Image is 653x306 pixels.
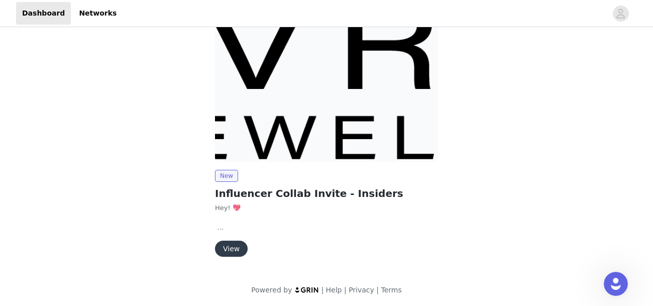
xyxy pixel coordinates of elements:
[16,2,71,25] a: Dashboard
[326,286,342,294] a: Help
[215,241,248,257] button: View
[344,286,347,294] span: |
[215,186,438,201] h2: Influencer Collab Invite - Insiders
[604,272,628,296] iframe: Intercom live chat
[321,286,324,294] span: |
[73,2,123,25] a: Networks
[251,286,292,294] span: Powered by
[376,286,379,294] span: |
[215,203,438,213] p: Hey! 💖
[215,245,248,253] a: View
[349,286,374,294] a: Privacy
[215,170,238,182] span: New
[381,286,401,294] a: Terms
[616,6,625,22] div: avatar
[294,286,319,293] img: logo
